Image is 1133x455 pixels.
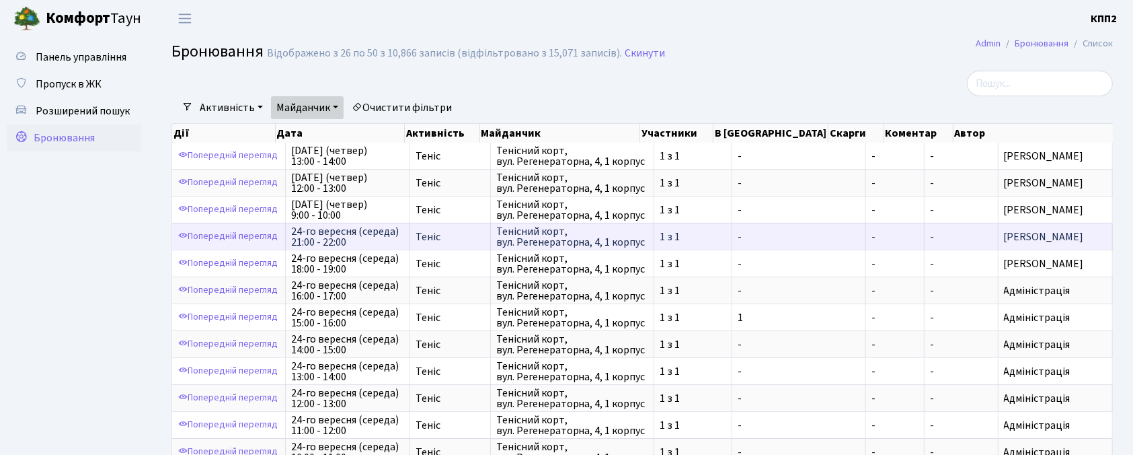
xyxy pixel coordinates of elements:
[871,232,919,242] span: -
[828,124,884,143] th: Скарги
[1015,36,1068,50] a: Бронювання
[291,172,404,194] span: [DATE] (четвер) 12:00 - 13:00
[930,256,934,271] span: -
[871,339,919,350] span: -
[738,312,860,323] span: 1
[955,30,1133,58] nav: breadcrumb
[291,145,404,167] span: [DATE] (четвер) 13:00 - 14:00
[416,420,485,431] span: Теніс
[175,199,281,220] a: Попередній перегляд
[36,104,130,118] span: Розширений пошук
[713,124,828,143] th: В [GEOGRAPHIC_DATA]
[175,415,281,435] a: Попередній перегляд
[930,391,934,406] span: -
[36,77,102,92] span: Пропуск в ЖК
[660,285,726,296] span: 1 з 1
[930,337,934,352] span: -
[1091,11,1117,27] a: КПП2
[930,203,934,217] span: -
[271,96,344,119] a: Майданчик
[1004,205,1107,215] span: [PERSON_NAME]
[172,124,276,143] th: Дії
[346,96,457,119] a: Очистити фільтри
[46,7,141,30] span: Таун
[291,388,404,409] span: 24-го вересня (середа) 12:00 - 13:00
[416,258,485,269] span: Теніс
[660,393,726,404] span: 1 з 1
[967,71,1113,96] input: Пошук...
[175,253,281,274] a: Попередній перегляд
[416,178,485,188] span: Теніс
[930,364,934,379] span: -
[930,230,934,244] span: -
[930,283,934,298] span: -
[738,205,860,215] span: -
[660,366,726,377] span: 1 з 1
[405,124,480,143] th: Активність
[660,339,726,350] span: 1 з 1
[1004,258,1107,269] span: [PERSON_NAME]
[496,199,648,221] span: Тенісний корт, вул. Регенераторна, 4, 1 корпус
[291,334,404,355] span: 24-го вересня (середа) 14:00 - 15:00
[496,253,648,275] span: Тенісний корт, вул. Регенераторна, 4, 1 корпус
[168,7,202,30] button: Переключити навігацію
[416,151,485,162] span: Теніс
[291,307,404,328] span: 24-го вересня (середа) 15:00 - 16:00
[884,124,953,143] th: Коментар
[871,258,919,269] span: -
[871,312,919,323] span: -
[34,131,95,145] span: Бронювання
[1004,151,1107,162] span: [PERSON_NAME]
[496,280,648,302] span: Тенісний корт, вул. Регенераторна, 4, 1 корпус
[7,98,141,125] a: Розширений пошук
[291,253,404,275] span: 24-го вересня (середа) 18:00 - 19:00
[416,366,485,377] span: Теніс
[291,280,404,302] span: 24-го вересня (середа) 16:00 - 17:00
[267,47,622,60] div: Відображено з 26 по 50 з 10,866 записів (відфільтровано з 15,071 записів).
[175,172,281,193] a: Попередній перегляд
[46,7,110,29] b: Комфорт
[496,388,648,409] span: Тенісний корт, вул. Регенераторна, 4, 1 корпус
[1091,11,1117,26] b: КПП2
[1004,312,1107,323] span: Адміністрація
[738,151,860,162] span: -
[660,205,726,215] span: 1 з 1
[930,418,934,433] span: -
[1004,339,1107,350] span: Адміністрація
[175,388,281,409] a: Попередній перегляд
[625,47,665,60] a: Скинути
[871,151,919,162] span: -
[738,366,860,377] span: -
[175,280,281,301] a: Попередній перегляд
[930,149,934,164] span: -
[660,232,726,242] span: 1 з 1
[738,258,860,269] span: -
[660,151,726,162] span: 1 з 1
[291,226,404,248] span: 24-го вересня (середа) 21:00 - 22:00
[930,310,934,325] span: -
[7,125,141,151] a: Бронювання
[175,361,281,382] a: Попередній перегляд
[871,393,919,404] span: -
[171,40,264,63] span: Бронювання
[496,307,648,328] span: Тенісний корт, вул. Регенераторна, 4, 1 корпус
[871,285,919,296] span: -
[640,124,713,143] th: Участники
[496,334,648,355] span: Тенісний корт, вул. Регенераторна, 4, 1 корпус
[953,124,1125,143] th: Автор
[1068,36,1113,51] li: Список
[416,232,485,242] span: Теніс
[276,124,405,143] th: Дата
[7,44,141,71] a: Панель управління
[480,124,641,143] th: Майданчик
[660,178,726,188] span: 1 з 1
[1004,420,1107,431] span: Адміністрація
[1004,366,1107,377] span: Адміністрація
[175,226,281,247] a: Попередній перегляд
[416,205,485,215] span: Теніс
[738,339,860,350] span: -
[976,36,1001,50] a: Admin
[738,232,860,242] span: -
[496,145,648,167] span: Тенісний корт, вул. Регенераторна, 4, 1 корпус
[1004,178,1107,188] span: [PERSON_NAME]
